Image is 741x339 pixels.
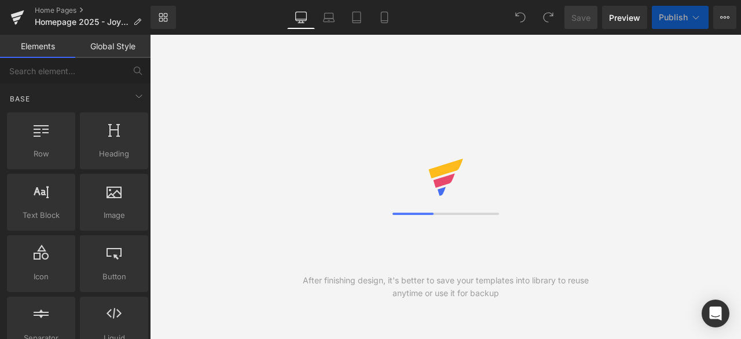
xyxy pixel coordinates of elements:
[315,6,343,29] a: Laptop
[10,209,72,221] span: Text Block
[370,6,398,29] a: Mobile
[10,271,72,283] span: Icon
[652,6,709,29] button: Publish
[659,13,688,22] span: Publish
[287,6,315,29] a: Desktop
[609,12,640,24] span: Preview
[298,274,593,300] div: After finishing design, it's better to save your templates into library to reuse anytime or use i...
[151,6,176,29] a: New Library
[713,6,736,29] button: More
[35,17,129,27] span: Homepage 2025 - Joy version
[571,12,590,24] span: Save
[35,6,151,15] a: Home Pages
[702,300,729,327] div: Open Intercom Messenger
[537,6,560,29] button: Redo
[75,35,151,58] a: Global Style
[602,6,647,29] a: Preview
[83,148,145,160] span: Heading
[10,148,72,160] span: Row
[83,209,145,221] span: Image
[9,93,31,104] span: Base
[509,6,532,29] button: Undo
[83,271,145,283] span: Button
[343,6,370,29] a: Tablet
